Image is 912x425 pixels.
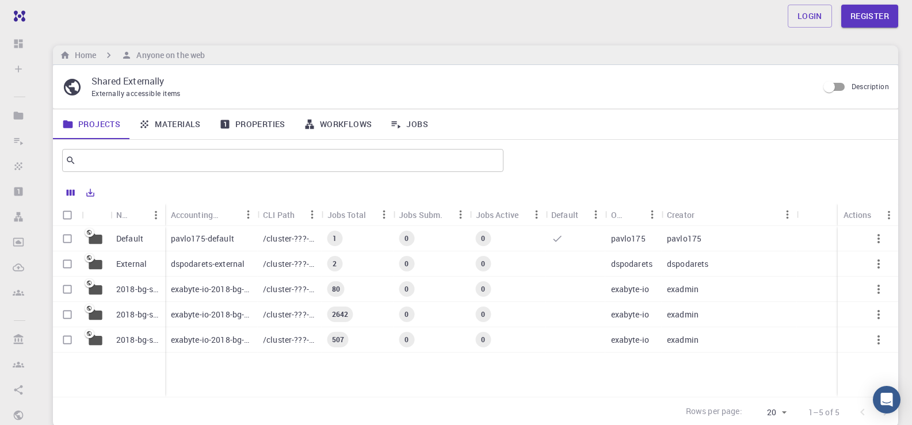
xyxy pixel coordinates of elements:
[779,205,797,224] button: Menu
[852,82,889,91] span: Description
[171,309,252,320] p: exabyte-io-2018-bg-study-phase-iii
[171,284,252,295] p: exabyte-io-2018-bg-study-phase-i-ph
[400,335,413,344] span: 0
[667,284,699,295] p: exadmin
[116,233,143,244] p: Default
[476,309,490,319] span: 0
[263,284,316,295] p: /cluster-???-share/groups/exabyte-io/exabyte-io-2018-bg-study-phase-i-ph
[263,204,295,226] div: CLI Path
[695,205,713,224] button: Sort
[263,309,316,320] p: /cluster-???-share/groups/exabyte-io/exabyte-io-2018-bg-study-phase-iii
[210,109,295,139] a: Properties
[322,204,394,226] div: Jobs Total
[452,205,470,224] button: Menu
[128,206,147,224] button: Sort
[53,109,129,139] a: Projects
[605,204,662,226] div: Owner
[328,259,341,269] span: 2
[624,205,643,224] button: Sort
[400,309,413,319] span: 0
[116,309,159,320] p: 2018-bg-study-phase-III
[470,204,546,226] div: Jobs Active
[91,89,181,98] span: Externally accessible items
[171,258,245,270] p: dspodarets-external
[788,5,832,28] a: Login
[611,204,625,226] div: Owner
[611,233,646,244] p: pavlo175
[9,10,25,22] img: logo
[587,205,605,224] button: Menu
[70,49,96,62] h6: Home
[381,109,437,139] a: Jobs
[303,205,322,224] button: Menu
[171,233,234,244] p: pavlo175-default
[476,259,490,269] span: 0
[611,309,650,320] p: exabyte-io
[58,49,207,62] nav: breadcrumb
[327,284,345,294] span: 80
[171,204,221,226] div: Accounting slug
[295,109,381,139] a: Workflows
[476,335,490,344] span: 0
[110,204,165,226] div: Name
[165,204,258,226] div: Accounting slug
[476,233,490,243] span: 0
[61,183,81,202] button: Columns
[327,309,353,319] span: 2642
[667,258,709,270] p: dspodarets
[81,183,100,202] button: Export
[611,334,650,346] p: exabyte-io
[400,284,413,294] span: 0
[116,204,128,226] div: Name
[263,258,316,270] p: /cluster-???-home/dspodarets/dspodarets-external
[116,334,159,346] p: 2018-bg-study-phase-I
[611,284,650,295] p: exabyte-io
[880,206,898,224] button: Menu
[171,334,252,346] p: exabyte-io-2018-bg-study-phase-i
[91,74,809,88] p: Shared Externally
[545,204,605,226] div: Default
[551,204,578,226] div: Default
[527,205,545,224] button: Menu
[132,49,205,62] h6: Anyone on the web
[667,204,695,226] div: Creator
[82,204,110,226] div: Icon
[327,335,349,344] span: 507
[328,233,341,243] span: 1
[263,233,316,244] p: /cluster-???-home/pavlo175/pavlo175-default
[399,204,443,226] div: Jobs Subm.
[841,5,898,28] a: Register
[257,204,322,226] div: CLI Path
[263,334,316,346] p: /cluster-???-share/groups/exabyte-io/exabyte-io-2018-bg-study-phase-i
[400,259,413,269] span: 0
[838,204,899,226] div: Actions
[375,205,393,224] button: Menu
[686,405,742,419] p: Rows per page:
[239,205,257,224] button: Menu
[327,204,367,226] div: Jobs Total
[667,233,701,244] p: pavlo175
[220,205,239,224] button: Sort
[611,258,653,270] p: dspodarets
[476,204,519,226] div: Jobs Active
[661,204,797,226] div: Creator
[808,407,840,418] p: 1–5 of 5
[129,109,210,139] a: Materials
[476,284,490,294] span: 0
[116,284,159,295] p: 2018-bg-study-phase-i-ph
[667,334,699,346] p: exadmin
[667,309,699,320] p: exadmin
[873,386,900,413] div: Open Intercom Messenger
[393,204,470,226] div: Jobs Subm.
[747,404,790,421] div: 20
[116,258,147,270] p: External
[643,205,661,224] button: Menu
[844,204,872,226] div: Actions
[147,206,165,224] button: Menu
[400,233,413,243] span: 0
